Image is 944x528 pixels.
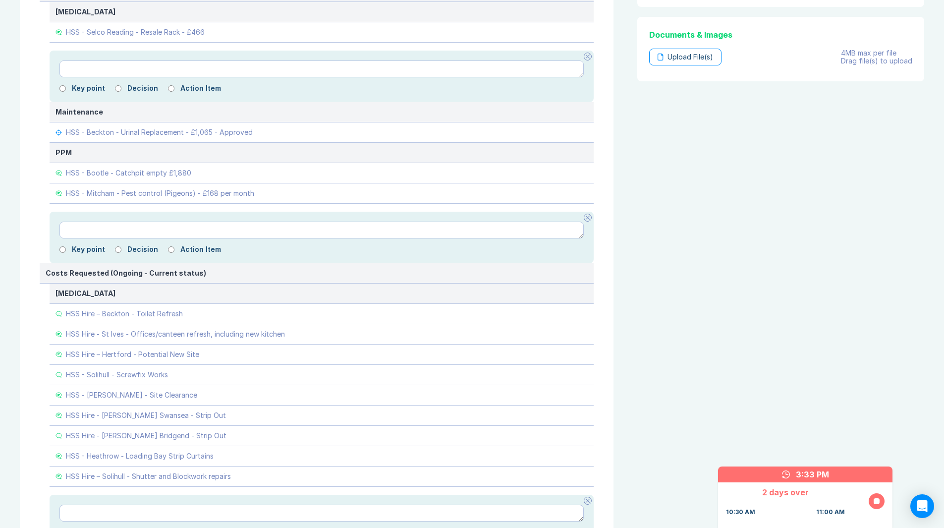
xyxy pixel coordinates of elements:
[127,245,158,253] label: Decision
[66,189,254,197] div: HSS - Mitcham - Pest control (Pigeons) - £168 per month
[841,57,912,65] div: Drag file(s) to upload
[180,84,221,92] label: Action Item
[66,169,191,177] div: HSS - Bootle - Catchpit empty £1,880
[726,486,845,498] div: 2 days over
[816,508,845,516] div: 11:00 AM
[649,29,912,41] div: Documents & Images
[66,452,214,460] div: HSS - Heathrow - Loading Bay Strip Curtains
[726,508,755,516] div: 10:30 AM
[841,49,912,57] div: 4MB max per file
[66,330,285,338] div: HSS Hire - St Ives - Offices/canteen refresh, including new kitchen
[66,411,226,419] div: HSS Hire - [PERSON_NAME] Swansea - Strip Out
[910,494,934,518] div: Open Intercom Messenger
[46,269,588,277] div: Costs Requested (Ongoing - Current status)
[66,432,226,440] div: HSS Hire - [PERSON_NAME] Bridgend - Strip Out
[127,84,158,92] label: Decision
[72,84,105,92] label: Key point
[180,245,221,253] label: Action Item
[56,290,588,297] div: [MEDICAL_DATA]
[56,108,588,116] div: Maintenance
[796,469,829,480] div: 3:33 PM
[56,8,588,16] div: [MEDICAL_DATA]
[56,149,588,157] div: PPM
[66,351,199,358] div: HSS Hire – Hertford - Potential New Site
[649,49,722,65] div: Upload File(s)
[66,472,231,480] div: HSS Hire – Solihull - Shutter and Blockwork repairs
[66,310,183,318] div: HSS Hire – Beckton - Toilet Refresh
[66,128,253,136] div: HSS - Beckton - Urinal Replacement - £1,065 - Approved
[66,371,168,379] div: HSS - Solihull - Screwfix Works
[66,28,205,36] div: HSS - Selco Reading - Resale Rack - £466
[66,391,197,399] div: HSS - [PERSON_NAME] - Site Clearance
[72,245,105,253] label: Key point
